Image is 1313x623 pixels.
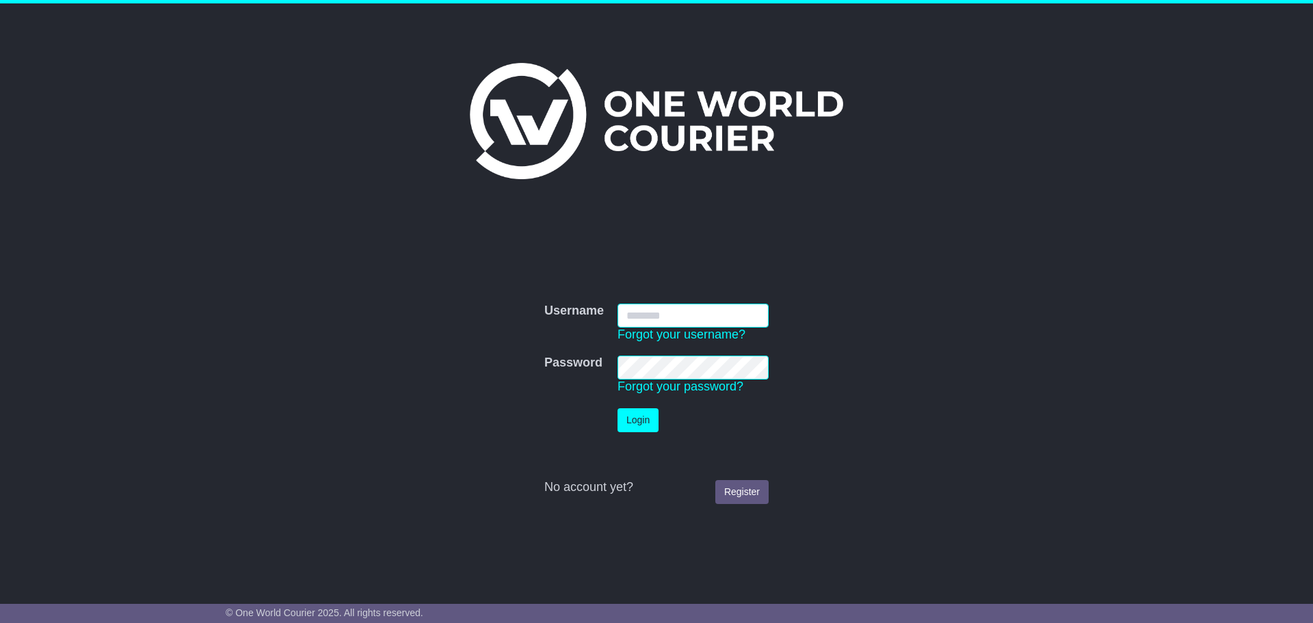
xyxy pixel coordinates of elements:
[618,328,745,341] a: Forgot your username?
[226,607,423,618] span: © One World Courier 2025. All rights reserved.
[470,63,843,179] img: One World
[618,380,743,393] a: Forgot your password?
[544,480,769,495] div: No account yet?
[544,356,602,371] label: Password
[618,408,659,432] button: Login
[544,304,604,319] label: Username
[715,480,769,504] a: Register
